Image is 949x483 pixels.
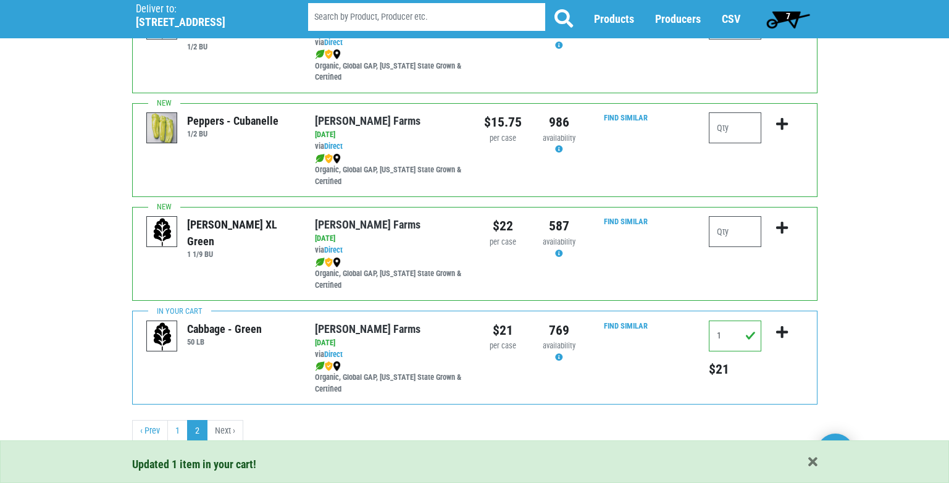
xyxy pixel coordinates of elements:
[333,258,341,267] img: map_marker-0e94453035b3232a4d21701695807de9.png
[709,361,761,377] h5: Total price
[655,13,701,26] a: Producers
[543,133,575,143] span: availability
[315,245,465,256] div: via
[761,7,816,31] a: 7
[147,123,178,133] a: Peppers - Cubanelle
[484,321,522,340] div: $21
[333,361,341,371] img: map_marker-0e94453035b3232a4d21701695807de9.png
[187,337,262,346] h6: 50 LB
[315,322,420,335] a: [PERSON_NAME] Farms
[315,233,465,245] div: [DATE]
[315,256,465,292] div: Organic, Global GAP, [US_STATE] State Grown & Certified
[540,216,578,236] div: 587
[187,420,207,442] a: 2
[315,349,465,361] div: via
[315,258,325,267] img: leaf-e5c59151409436ccce96b2ca1b28e03c.png
[187,129,278,138] h6: 1/2 BU
[315,114,420,127] a: [PERSON_NAME] Farms
[484,112,522,132] div: $15.75
[315,49,465,84] div: Organic, Global GAP, [US_STATE] State Grown & Certified
[315,360,465,395] div: Organic, Global GAP, [US_STATE] State Grown & Certified
[594,13,634,26] a: Products
[324,350,343,359] a: Direct
[187,112,278,129] div: Peppers - Cubanelle
[147,321,178,352] img: placeholder-variety-43d6402dacf2d531de610a020419775a.svg
[147,113,178,144] img: thumbnail-0a21d7569dbf8d3013673048c6385dc6.png
[315,153,465,188] div: Organic, Global GAP, [US_STATE] State Grown & Certified
[187,42,296,51] h6: 1/2 BU
[484,237,522,248] div: per case
[540,340,578,364] div: Availability may be subject to change.
[543,341,575,350] span: availability
[315,129,465,141] div: [DATE]
[324,38,343,47] a: Direct
[187,216,296,250] div: [PERSON_NAME] XL Green
[325,258,333,267] img: safety-e55c860ca8c00a9c171001a62a92dabd.png
[132,456,817,472] div: Updated 1 item in your cart!
[187,250,296,259] h6: 1 1/9 BU
[324,245,343,254] a: Direct
[315,37,465,49] div: via
[187,321,262,337] div: Cabbage - Green
[315,49,325,59] img: leaf-e5c59151409436ccce96b2ca1b28e03c.png
[136,15,277,29] h5: [STREET_ADDRESS]
[604,321,648,330] a: Find Similar
[604,113,648,122] a: Find Similar
[709,112,761,143] input: Qty
[308,4,545,31] input: Search by Product, Producer etc.
[136,3,277,15] p: Deliver to:
[484,133,522,145] div: per case
[540,112,578,132] div: 986
[709,321,761,351] input: Qty
[604,217,648,226] a: Find Similar
[132,420,817,442] nav: pager
[324,141,343,151] a: Direct
[315,361,325,371] img: leaf-e5c59151409436ccce96b2ca1b28e03c.png
[147,217,178,248] img: placeholder-variety-43d6402dacf2d531de610a020419775a.svg
[722,13,740,26] a: CSV
[333,49,341,59] img: map_marker-0e94453035b3232a4d21701695807de9.png
[709,216,761,247] input: Qty
[484,340,522,352] div: per case
[315,218,420,231] a: [PERSON_NAME] Farms
[325,154,333,164] img: safety-e55c860ca8c00a9c171001a62a92dabd.png
[540,321,578,340] div: 769
[315,141,465,153] div: via
[315,154,325,164] img: leaf-e5c59151409436ccce96b2ca1b28e03c.png
[325,49,333,59] img: safety-e55c860ca8c00a9c171001a62a92dabd.png
[543,237,575,246] span: availability
[786,11,790,21] span: 7
[333,154,341,164] img: map_marker-0e94453035b3232a4d21701695807de9.png
[484,216,522,236] div: $22
[315,337,465,349] div: [DATE]
[325,361,333,371] img: safety-e55c860ca8c00a9c171001a62a92dabd.png
[167,420,188,442] a: 1
[132,420,168,442] a: previous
